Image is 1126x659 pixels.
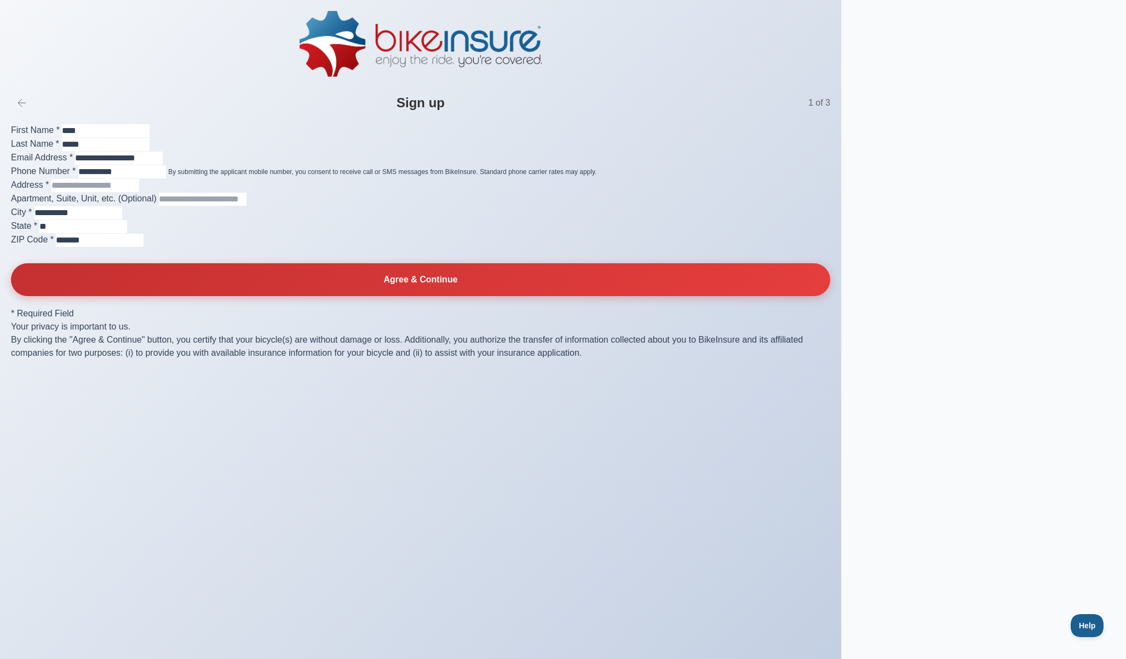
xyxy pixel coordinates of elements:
img: BikeInsure Logo [300,11,542,77]
label: Email Address * [11,153,73,162]
label: City * [11,207,32,217]
label: ZIP Code * [11,235,54,244]
label: Phone Number * [11,166,76,176]
h3: Your privacy is important to us. [11,320,830,333]
label: First Name * [11,125,60,135]
label: Apartment, Suite, Unit, etc. (Optional) [11,194,157,203]
iframe: Toggle Customer Support [1071,614,1104,637]
p: By clicking the "Agree & Continue" button, you certify that your bicycle(s) are without damage or... [11,333,830,360]
label: Address * [11,180,49,189]
label: Last Name * [11,139,59,148]
span: By submitting the applicant mobile number, you consent to receive call or SMS messages from BikeI... [168,168,596,176]
span: 1 of 3 [808,98,830,107]
label: State * [11,221,37,230]
h1: Sign up [397,93,445,113]
span: * Required Field [11,309,74,318]
button: Agree & Continue [11,263,830,296]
